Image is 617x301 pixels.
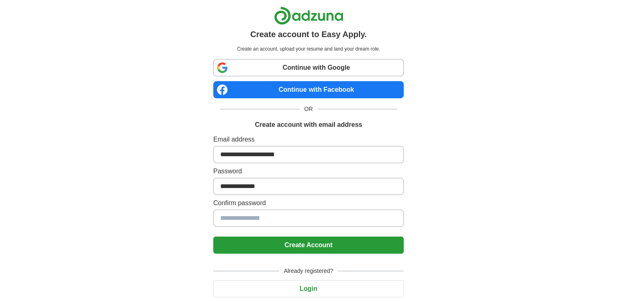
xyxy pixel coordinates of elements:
label: Confirm password [213,198,404,208]
label: Email address [213,135,404,144]
button: Login [213,280,404,297]
span: OR [299,105,318,113]
h1: Create account with email address [255,120,362,130]
p: Create an account, upload your resume and land your dream role. [215,45,402,53]
a: Login [213,285,404,292]
a: Continue with Google [213,59,404,76]
a: Continue with Facebook [213,81,404,98]
span: Already registered? [279,267,338,275]
h1: Create account to Easy Apply. [250,28,367,40]
img: Adzuna logo [274,7,343,25]
label: Password [213,166,404,176]
button: Create Account [213,237,404,254]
